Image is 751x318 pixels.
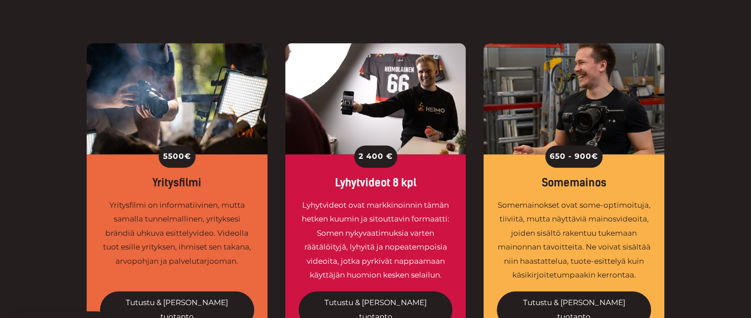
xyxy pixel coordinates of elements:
div: Lyhytvideot 8 kpl [299,177,453,189]
span: € [591,149,598,164]
div: Lyhytvideot ovat markkinoinnin tämän hetken kuumin ja sitouttavin formaatti: Somen nykyvaatimuksi... [299,198,453,282]
div: 5500 [159,145,196,168]
div: Somemainokset ovat some-optimoituja, tiiviitä, mutta näyttäviä mainosvideoita, joiden sisältö rak... [497,198,651,282]
img: Videokuvaaja William gimbal kädessä hymyilemässä asiakkaan varastotiloissa kuvauksissa. [483,43,664,154]
div: 650 - 900 [545,145,603,168]
img: Somevideo on tehokas formaatti digimarkkinointiin. [285,43,466,154]
div: Somemainos [497,177,651,189]
img: Yritysvideo tuo yrityksesi parhaat puolet esiiin kiinnostavalla tavalla. [87,43,268,154]
div: 2 400 € [354,145,397,168]
div: Yritysfilmi on informatiivinen, mutta samalla tunnelmallinen, yrityksesi brändiä uhkuva esittelyv... [100,198,254,282]
div: Yritysfilmi [100,177,254,189]
span: € [184,149,191,164]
